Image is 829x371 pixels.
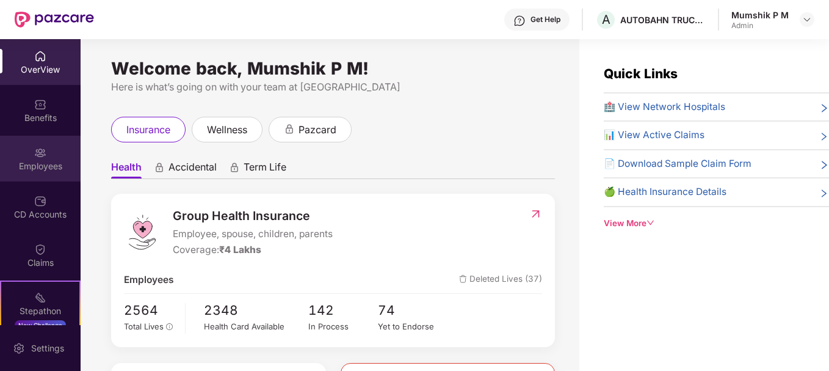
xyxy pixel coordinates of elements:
span: Health [111,161,142,178]
div: animation [229,162,240,173]
span: 2564 [124,300,176,320]
div: Get Help [530,15,560,24]
img: RedirectIcon [529,208,542,220]
img: svg+xml;base64,PHN2ZyBpZD0iSG9tZSIgeG1sbnM9Imh0dHA6Ly93d3cudzMub3JnLzIwMDAvc3ZnIiB3aWR0aD0iMjAiIG... [34,50,46,62]
div: Health Card Available [204,320,308,332]
div: animation [154,162,165,173]
div: AUTOBAHN TRUCKING [620,14,706,26]
span: Employee, spouse, children, parents [173,227,333,241]
span: Employees [124,273,174,287]
span: right [819,130,829,142]
span: wellness [207,122,247,138]
img: svg+xml;base64,PHN2ZyBpZD0iSGVscC0zMngzMiIgeG1sbnM9Imh0dHA6Ly93d3cudzMub3JnLzIwMDAvc3ZnIiB3aWR0aD... [513,15,526,27]
img: logo [124,214,161,251]
div: Settings [27,342,68,354]
span: 🍏 Health Insurance Details [604,185,726,199]
span: Group Health Insurance [173,207,333,226]
img: New Pazcare Logo [15,12,94,28]
div: Yet to Endorse [378,320,447,332]
div: Coverage: [173,243,333,257]
img: deleteIcon [459,275,467,283]
span: pazcard [299,122,336,138]
span: down [646,219,655,227]
div: New Challenge [15,320,66,330]
span: ₹4 Lakhs [219,244,261,255]
div: View More [604,217,829,230]
img: svg+xml;base64,PHN2ZyBpZD0iU2V0dGluZy0yMHgyMCIgeG1sbnM9Imh0dHA6Ly93d3cudzMub3JnLzIwMDAvc3ZnIiB3aW... [13,342,25,354]
span: right [819,102,829,114]
span: 74 [378,300,447,320]
img: svg+xml;base64,PHN2ZyBpZD0iQ0RfQWNjb3VudHMiIGRhdGEtbmFtZT0iQ0QgQWNjb3VudHMiIHhtbG5zPSJodHRwOi8vd3... [34,195,46,207]
img: svg+xml;base64,PHN2ZyBpZD0iRW1wbG95ZWVzIiB4bWxucz0iaHR0cDovL3d3dy53My5vcmcvMjAwMC9zdmciIHdpZHRoPS... [34,147,46,159]
div: Welcome back, Mumshik P M! [111,64,555,73]
span: 📄 Download Sample Claim Form [604,156,751,171]
span: 2348 [204,300,308,320]
span: 🏥 View Network Hospitals [604,100,725,114]
div: Here is what’s going on with your team at [GEOGRAPHIC_DATA] [111,79,555,95]
div: In Process [308,320,378,332]
img: svg+xml;base64,PHN2ZyBpZD0iQ2xhaW0iIHhtbG5zPSJodHRwOi8vd3d3LnczLm9yZy8yMDAwL3N2ZyIgd2lkdGg9IjIwIi... [34,243,46,255]
span: right [819,187,829,199]
img: svg+xml;base64,PHN2ZyBpZD0iQmVuZWZpdHMiIHhtbG5zPSJodHRwOi8vd3d3LnczLm9yZy8yMDAwL3N2ZyIgd2lkdGg9Ij... [34,98,46,111]
div: Mumshik P M [731,9,789,21]
span: Quick Links [604,66,678,81]
span: info-circle [166,323,173,331]
div: Admin [731,21,789,31]
span: 142 [308,300,378,320]
span: A [602,12,610,27]
span: right [819,159,829,171]
span: 📊 View Active Claims [604,128,704,142]
span: Term Life [244,161,286,178]
span: Deleted Lives (37) [459,273,542,287]
img: svg+xml;base64,PHN2ZyBpZD0iRHJvcGRvd24tMzJ4MzIiIHhtbG5zPSJodHRwOi8vd3d3LnczLm9yZy8yMDAwL3N2ZyIgd2... [802,15,812,24]
span: Total Lives [124,321,164,331]
span: Accidental [168,161,217,178]
div: animation [284,123,295,134]
div: Stepathon [1,305,79,317]
span: insurance [126,122,170,138]
img: svg+xml;base64,PHN2ZyB4bWxucz0iaHR0cDovL3d3dy53My5vcmcvMjAwMC9zdmciIHdpZHRoPSIyMSIgaGVpZ2h0PSIyMC... [34,292,46,304]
